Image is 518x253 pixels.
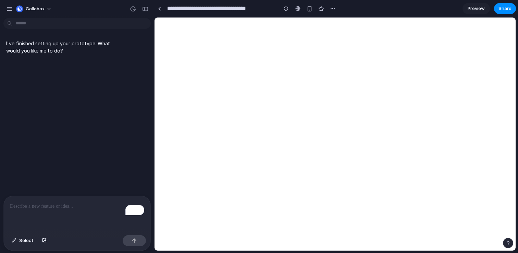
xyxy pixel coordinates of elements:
[13,3,55,14] button: Gallabox
[6,40,121,54] p: I've finished setting up your prototype. What would you like me to do?
[498,5,511,12] span: Share
[463,3,490,14] a: Preview
[26,5,45,12] span: Gallabox
[19,237,34,244] span: Select
[4,196,150,232] div: To enrich screen reader interactions, please activate Accessibility in Grammarly extension settings
[494,3,516,14] button: Share
[468,5,485,12] span: Preview
[8,235,37,246] button: Select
